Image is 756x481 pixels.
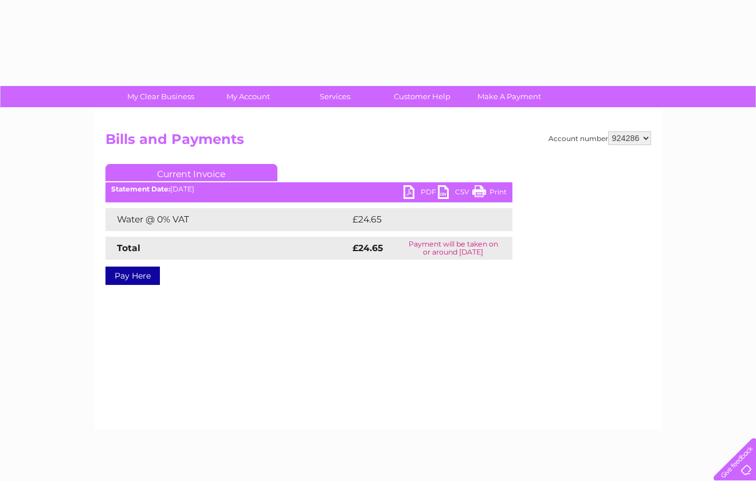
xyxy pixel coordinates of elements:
[105,131,651,153] h2: Bills and Payments
[472,185,507,202] a: Print
[375,86,469,107] a: Customer Help
[394,237,512,260] td: Payment will be taken on or around [DATE]
[201,86,295,107] a: My Account
[117,243,140,253] strong: Total
[111,185,170,193] b: Statement Date:
[105,185,512,193] div: [DATE]
[404,185,438,202] a: PDF
[352,243,383,253] strong: £24.65
[105,267,160,285] a: Pay Here
[350,208,489,231] td: £24.65
[438,185,472,202] a: CSV
[105,164,277,181] a: Current Invoice
[549,131,651,145] div: Account number
[462,86,557,107] a: Make A Payment
[105,208,350,231] td: Water @ 0% VAT
[288,86,382,107] a: Services
[113,86,208,107] a: My Clear Business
